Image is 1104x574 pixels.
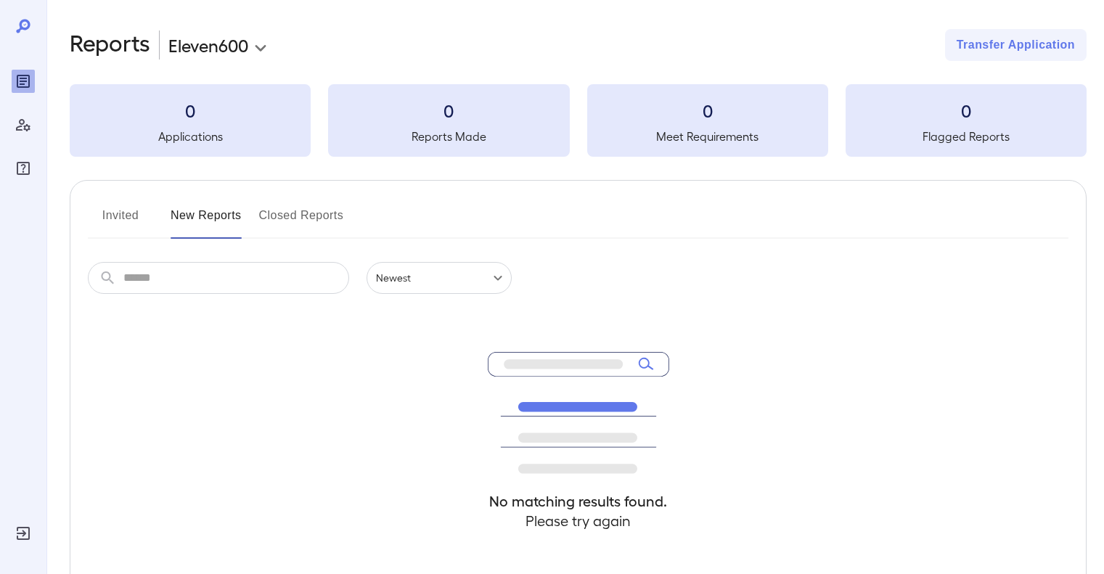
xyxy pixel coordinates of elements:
[171,204,242,239] button: New Reports
[587,128,828,145] h5: Meet Requirements
[12,157,35,180] div: FAQ
[328,99,569,122] h3: 0
[846,99,1087,122] h3: 0
[328,128,569,145] h5: Reports Made
[70,99,311,122] h3: 0
[846,128,1087,145] h5: Flagged Reports
[12,113,35,136] div: Manage Users
[587,99,828,122] h3: 0
[70,128,311,145] h5: Applications
[945,29,1087,61] button: Transfer Application
[488,511,669,530] h4: Please try again
[88,204,153,239] button: Invited
[12,522,35,545] div: Log Out
[488,491,669,511] h4: No matching results found.
[259,204,344,239] button: Closed Reports
[168,33,248,57] p: Eleven600
[70,29,150,61] h2: Reports
[367,262,512,294] div: Newest
[12,70,35,93] div: Reports
[70,84,1087,157] summary: 0Applications0Reports Made0Meet Requirements0Flagged Reports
